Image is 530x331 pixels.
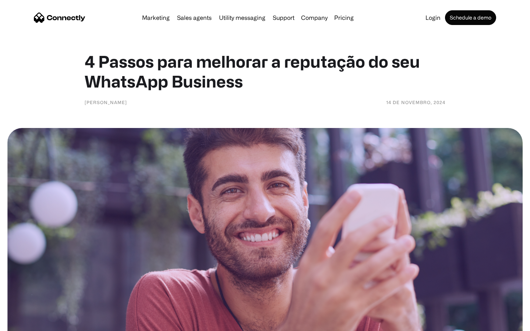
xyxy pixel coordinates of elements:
[299,13,330,23] div: Company
[386,99,445,106] div: 14 de novembro, 2024
[445,10,496,25] a: Schedule a demo
[34,12,85,23] a: home
[174,15,215,21] a: Sales agents
[423,15,444,21] a: Login
[85,51,445,91] h1: 4 Passos para melhorar a reputação do seu WhatsApp Business
[301,13,328,23] div: Company
[270,15,297,21] a: Support
[216,15,268,21] a: Utility messaging
[331,15,357,21] a: Pricing
[7,318,44,328] aside: Language selected: English
[15,318,44,328] ul: Language list
[85,99,127,106] div: [PERSON_NAME]
[139,15,173,21] a: Marketing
